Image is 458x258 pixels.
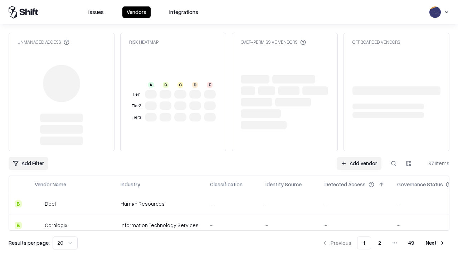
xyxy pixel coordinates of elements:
div: Vendor Name [35,181,66,188]
div: - [210,200,254,207]
div: Information Technology Services [121,221,199,229]
div: Tier 3 [131,114,142,120]
div: - [325,221,386,229]
div: Unmanaged Access [18,39,69,45]
button: 2 [372,236,387,249]
div: Identity Source [265,181,302,188]
div: Coralogix [45,221,67,229]
a: Add Vendor [337,157,381,170]
div: 971 items [421,159,449,167]
div: B [163,82,169,88]
img: Deel [35,200,42,207]
button: Integrations [165,6,203,18]
button: Add Filter [9,157,48,170]
button: Issues [84,6,108,18]
button: Next [422,236,449,249]
div: Over-Permissive Vendors [241,39,306,45]
div: Human Resources [121,200,199,207]
div: - [325,200,386,207]
div: Tier 2 [131,103,142,109]
div: Offboarded Vendors [352,39,400,45]
div: - [265,200,313,207]
div: Industry [121,181,140,188]
nav: pagination [318,236,449,249]
div: F [207,82,213,88]
img: Coralogix [35,222,42,229]
div: Classification [210,181,243,188]
div: Tier 1 [131,91,142,97]
div: D [192,82,198,88]
div: Detected Access [325,181,366,188]
p: Results per page: [9,239,50,247]
div: B [15,200,22,207]
div: - [265,221,313,229]
div: Deel [45,200,56,207]
div: Risk Heatmap [129,39,159,45]
div: B [15,222,22,229]
button: Vendors [122,6,151,18]
div: C [177,82,183,88]
div: A [148,82,154,88]
button: 49 [403,236,420,249]
div: - [210,221,254,229]
div: Governance Status [397,181,443,188]
button: 1 [357,236,371,249]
